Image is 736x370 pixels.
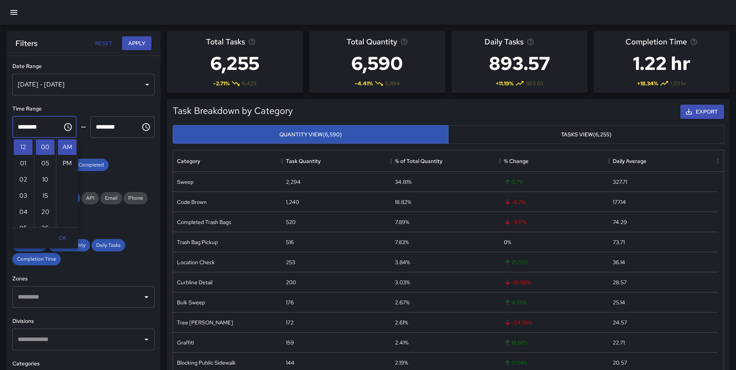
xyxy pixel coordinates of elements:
div: Graffiti [177,339,194,346]
h3: 6,255 [206,48,264,79]
li: 0 minutes [36,139,54,155]
div: Category [173,150,282,172]
span: Completion Time [626,36,687,48]
span: 0 % [504,238,511,246]
span: Daily Tasks [92,242,125,248]
div: % Change [504,150,529,172]
div: 7.83% [395,238,409,246]
h6: Metrics [12,227,155,236]
button: Export [680,105,724,119]
div: 327.71 [613,178,627,186]
span: Completion Time [12,256,61,262]
h5: Task Breakdown by Category [173,105,293,117]
div: 22.71 [613,339,625,346]
h6: Filters [15,37,37,49]
svg: Average number of tasks per day in the selected period, compared to the previous period. [527,38,534,46]
span: + 11.19 % [496,80,513,87]
button: Open [141,292,152,302]
ul: Select minutes [34,138,56,227]
span: -24.56 % [504,319,532,326]
div: 28.57 [613,278,627,286]
div: Completion Time [12,253,61,265]
div: Location Check [177,258,215,266]
span: Email [100,195,122,201]
span: -3.17 % [504,218,527,226]
div: 520 [286,218,296,226]
h3: 893.57 [484,48,555,79]
div: Task Quantity [286,150,321,172]
span: Completed [74,161,109,168]
ul: Select hours [12,138,34,227]
div: 2.67% [395,299,410,306]
li: 1 hours [14,156,32,171]
span: 0.7 % [504,178,523,186]
div: Blocking Public Sidewalk [177,359,236,367]
li: 20 minutes [36,204,54,220]
span: -19.68 % [504,278,530,286]
span: 6,429 [242,80,257,87]
div: % of Total Quantity [391,150,500,172]
span: -2.71 % [213,80,229,87]
div: 7.89% [395,218,409,226]
span: 18.66 % [504,339,528,346]
span: 1.03 hr [670,80,686,87]
div: 36.14 [613,258,625,266]
div: 2,294 [286,178,301,186]
div: 2.41% [395,339,408,346]
li: 3 hours [14,188,32,204]
div: % Change [500,150,609,172]
div: Code Brown [177,198,207,206]
span: 6,894 [385,80,400,87]
button: Choose time, selected time is 11:59 PM [138,119,154,135]
div: Email [100,192,122,204]
span: 4.76 % [504,299,526,306]
h3: 6,590 [347,48,408,79]
li: 10 minutes [36,172,54,187]
button: Reset [91,36,116,51]
button: Open [141,334,152,345]
h3: 1.22 hr [626,48,698,79]
div: 200 [286,278,296,286]
div: 177.14 [613,198,626,206]
span: Total Quantity [347,36,397,48]
div: Completed [74,159,109,171]
div: 74.29 [613,218,627,226]
span: 21.05 % [504,258,528,266]
div: 1,240 [286,198,299,206]
div: API [82,192,99,204]
svg: Average time taken to complete tasks in the selected period, compared to the previous period. [690,38,698,46]
div: [DATE] - [DATE] [12,74,155,95]
div: Sweep [177,178,194,186]
div: 18.82% [395,198,411,206]
div: 176 [286,299,294,306]
div: % of Total Quantity [395,150,442,172]
li: 2 hours [14,172,32,187]
div: Daily Average [609,150,718,172]
div: Curbline Detail [177,278,212,286]
h6: Zones [12,275,155,283]
div: 516 [286,238,294,246]
div: 144 [286,359,294,367]
li: 12 hours [14,139,32,155]
div: 2.19% [395,359,408,367]
span: -5.7 % [504,198,525,206]
span: Total Tasks [206,36,245,48]
div: Completed Trash Bags [177,218,231,226]
li: 15 minutes [36,188,54,204]
h6: Time Range [12,105,155,113]
span: Phone [124,195,148,201]
li: AM [58,139,76,155]
li: 5 hours [14,221,32,236]
div: Tree Wells [177,319,233,326]
h6: Task Status [12,147,155,156]
button: Choose time, selected time is 12:00 AM [60,119,76,135]
button: OK [50,231,75,245]
span: Daily Tasks [484,36,524,48]
span: + 18.34 % [637,80,658,87]
div: 34.81% [395,178,411,186]
span: 37.14 % [504,359,527,367]
svg: Total number of tasks in the selected period, compared to the previous period. [248,38,256,46]
ul: Select meridiem [56,138,78,227]
div: Trash Bag Pickup [177,238,218,246]
div: Task Quantity [282,150,391,172]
